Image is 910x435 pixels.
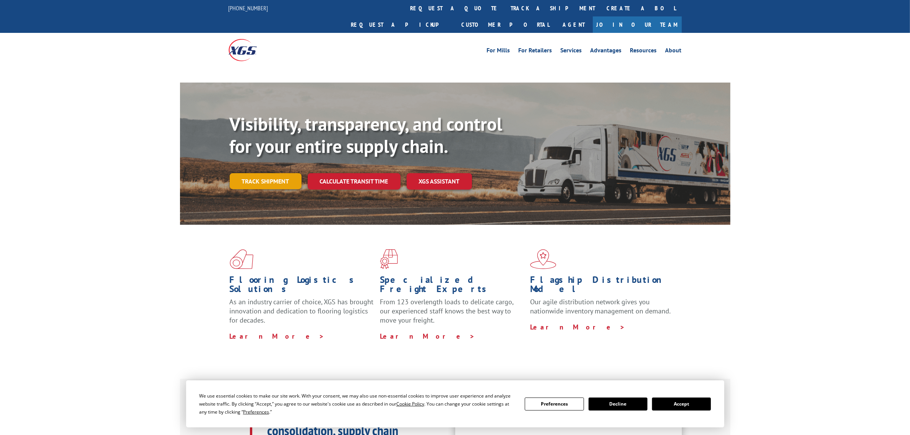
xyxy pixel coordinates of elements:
[230,173,302,189] a: Track shipment
[380,332,475,341] a: Learn More >
[665,47,682,56] a: About
[630,47,657,56] a: Resources
[346,16,456,33] a: Request a pickup
[199,392,516,416] div: We use essential cookies to make our site work. With your consent, we may also use non-essential ...
[229,4,268,12] a: [PHONE_NUMBER]
[589,398,647,411] button: Decline
[308,173,401,190] a: Calculate transit time
[396,401,424,407] span: Cookie Policy
[230,249,253,269] img: xgs-icon-total-supply-chain-intelligence-red
[530,323,625,331] a: Learn More >
[230,112,503,158] b: Visibility, transparency, and control for your entire supply chain.
[590,47,622,56] a: Advantages
[380,275,524,297] h1: Specialized Freight Experts
[230,275,374,297] h1: Flooring Logistics Solutions
[186,380,724,427] div: Cookie Consent Prompt
[243,409,269,415] span: Preferences
[555,16,593,33] a: Agent
[407,173,472,190] a: XGS ASSISTANT
[380,249,398,269] img: xgs-icon-focused-on-flooring-red
[487,47,510,56] a: For Mills
[530,297,671,315] span: Our agile distribution network gives you nationwide inventory management on demand.
[525,398,584,411] button: Preferences
[593,16,682,33] a: Join Our Team
[230,297,374,325] span: As an industry carrier of choice, XGS has brought innovation and dedication to flooring logistics...
[530,275,675,297] h1: Flagship Distribution Model
[530,249,556,269] img: xgs-icon-flagship-distribution-model-red
[519,47,552,56] a: For Retailers
[652,398,711,411] button: Accept
[456,16,555,33] a: Customer Portal
[561,47,582,56] a: Services
[230,332,325,341] a: Learn More >
[380,297,524,331] p: From 123 overlength loads to delicate cargo, our experienced staff knows the best way to move you...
